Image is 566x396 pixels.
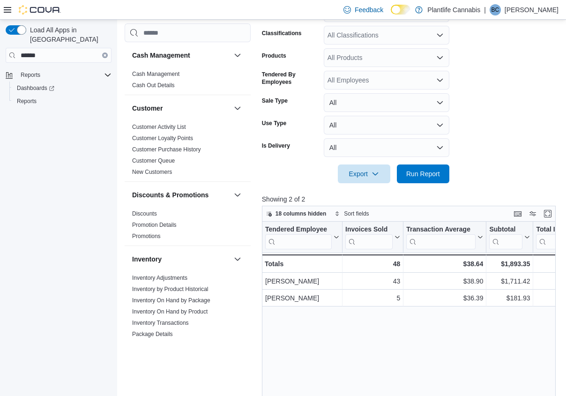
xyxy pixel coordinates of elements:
[132,146,201,153] a: Customer Purchase History
[262,52,286,60] label: Products
[262,120,286,127] label: Use Type
[484,4,486,15] p: |
[17,97,37,105] span: Reports
[132,308,208,315] span: Inventory On Hand by Product
[26,25,112,44] span: Load All Apps in [GEOGRAPHIC_DATA]
[490,4,501,15] div: Beau Cadrin
[406,225,476,234] div: Transaction Average
[132,157,175,164] span: Customer Queue
[13,96,112,107] span: Reports
[406,225,483,249] button: Transaction Average
[132,210,157,217] span: Discounts
[132,51,190,60] h3: Cash Management
[324,116,449,134] button: All
[19,5,61,15] img: Cova
[406,276,483,287] div: $38.90
[232,189,243,201] button: Discounts & Promotions
[324,138,449,157] button: All
[427,4,480,15] p: Plantlife Cannabis
[232,254,243,265] button: Inventory
[262,194,559,204] p: Showing 2 of 2
[132,82,175,89] span: Cash Out Details
[345,276,400,287] div: 43
[542,208,553,219] button: Enter fullscreen
[436,54,444,61] button: Open list of options
[345,292,400,304] div: 5
[436,76,444,84] button: Open list of options
[132,123,186,131] span: Customer Activity List
[265,225,332,249] div: Tendered Employee
[391,5,410,15] input: Dark Mode
[512,208,523,219] button: Keyboard shortcuts
[9,95,115,108] button: Reports
[13,96,40,107] a: Reports
[9,82,115,95] a: Dashboards
[132,70,179,78] span: Cash Management
[132,124,186,130] a: Customer Activity List
[132,222,177,228] a: Promotion Details
[489,225,530,249] button: Subtotal
[489,258,530,269] div: $1,893.35
[492,4,499,15] span: BC
[132,51,230,60] button: Cash Management
[132,330,173,338] span: Package Details
[132,308,208,315] a: Inventory On Hand by Product
[132,319,189,327] span: Inventory Transactions
[125,68,251,95] div: Cash Management
[345,225,400,249] button: Invoices Sold
[406,292,483,304] div: $36.39
[406,169,440,179] span: Run Report
[21,71,40,79] span: Reports
[265,276,339,287] div: [PERSON_NAME]
[436,31,444,39] button: Open list of options
[265,225,332,234] div: Tendered Employee
[505,4,559,15] p: [PERSON_NAME]
[132,320,189,326] a: Inventory Transactions
[262,71,320,86] label: Tendered By Employees
[355,5,383,15] span: Feedback
[345,258,400,269] div: 48
[262,30,302,37] label: Classifications
[132,210,157,217] a: Discounts
[345,225,393,249] div: Invoices Sold
[262,208,330,219] button: 18 columns hidden
[527,208,538,219] button: Display options
[125,208,251,246] div: Discounts & Promotions
[17,69,44,81] button: Reports
[132,71,179,77] a: Cash Management
[232,50,243,61] button: Cash Management
[397,164,449,183] button: Run Report
[489,292,530,304] div: $181.93
[132,275,187,281] a: Inventory Adjustments
[132,169,172,175] a: New Customers
[340,0,387,19] a: Feedback
[406,225,476,249] div: Transaction Average
[132,274,187,282] span: Inventory Adjustments
[338,164,390,183] button: Export
[265,292,339,304] div: [PERSON_NAME]
[132,190,209,200] h3: Discounts & Promotions
[489,225,522,234] div: Subtotal
[132,168,172,176] span: New Customers
[132,135,193,142] a: Customer Loyalty Points
[132,286,209,292] a: Inventory by Product Historical
[262,97,288,105] label: Sale Type
[324,93,449,112] button: All
[132,221,177,229] span: Promotion Details
[232,103,243,114] button: Customer
[489,225,522,249] div: Subtotal
[17,69,112,81] span: Reports
[489,276,530,287] div: $1,711.42
[132,233,161,239] a: Promotions
[13,82,58,94] a: Dashboards
[132,254,230,264] button: Inventory
[102,52,108,58] button: Clear input
[17,84,54,92] span: Dashboards
[132,297,210,304] a: Inventory On Hand by Package
[331,208,372,219] button: Sort fields
[132,104,163,113] h3: Customer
